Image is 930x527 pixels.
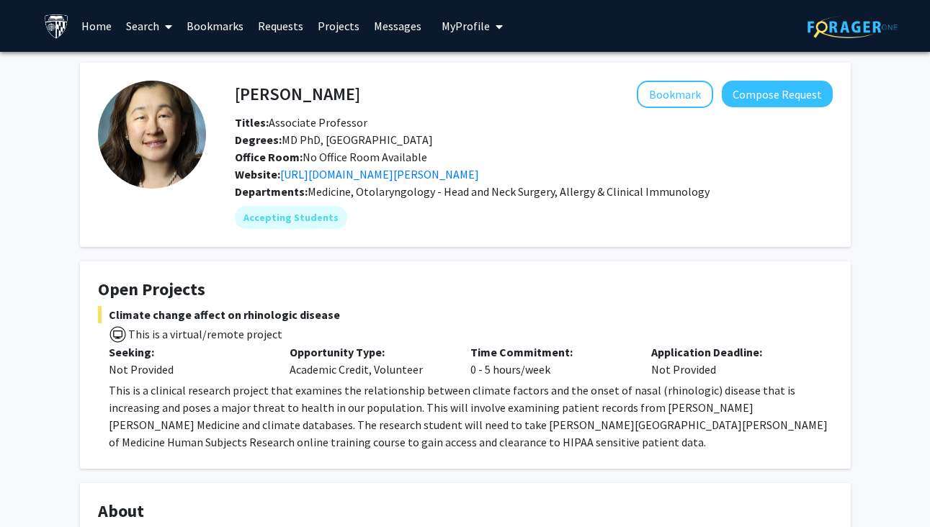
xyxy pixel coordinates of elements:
p: Time Commitment: [470,343,630,361]
div: 0 - 5 hours/week [460,343,640,378]
div: Not Provided [640,343,821,378]
img: ForagerOne Logo [808,16,898,38]
p: This is a clinical research project that examines the relationship between climate factors and th... [109,382,833,451]
a: Home [74,1,119,51]
p: Application Deadline: [651,343,810,361]
a: Search [119,1,179,51]
h4: Open Projects [98,279,833,300]
a: Requests [251,1,310,51]
span: Climate change affect on rhinologic disease [98,306,833,323]
b: Website: [235,167,280,181]
span: No Office Room Available [235,150,427,164]
span: MD PhD, [GEOGRAPHIC_DATA] [235,132,433,147]
b: Titles: [235,115,269,130]
button: Add Jean Kim to Bookmarks [637,81,713,108]
span: My Profile [442,19,490,33]
iframe: Chat [11,462,61,516]
img: Profile Picture [98,81,206,189]
span: Associate Professor [235,115,367,130]
b: Office Room: [235,150,303,164]
h4: About [98,501,833,522]
a: Messages [367,1,429,51]
a: Bookmarks [179,1,251,51]
p: Seeking: [109,343,268,361]
h4: [PERSON_NAME] [235,81,360,107]
p: Opportunity Type: [290,343,449,361]
span: Medicine, Otolaryngology - Head and Neck Surgery, Allergy & Clinical Immunology [308,184,710,199]
a: Opens in a new tab [280,167,479,181]
mat-chip: Accepting Students [235,206,347,229]
div: Not Provided [109,361,268,378]
span: This is a virtual/remote project [127,327,282,341]
b: Degrees: [235,132,282,147]
a: Projects [310,1,367,51]
div: Academic Credit, Volunteer [279,343,460,378]
button: Compose Request to Jean Kim [722,81,833,107]
b: Departments: [235,184,308,199]
img: Johns Hopkins University Logo [44,14,69,39]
